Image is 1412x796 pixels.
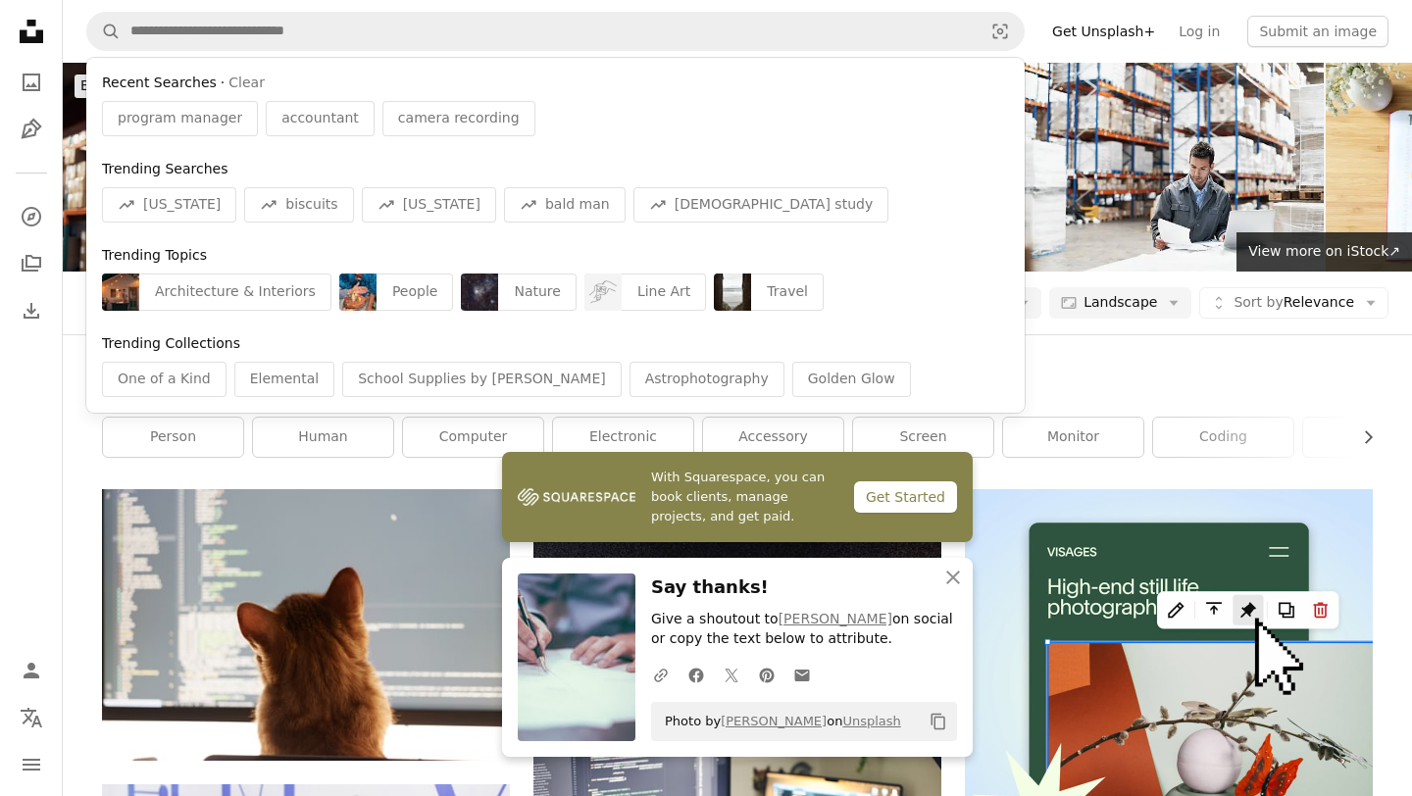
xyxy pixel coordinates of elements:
span: Recent Searches [102,74,217,93]
img: premium_vector-1752394679026-e67b963cbd5a [584,274,622,311]
a: Share on Facebook [679,655,714,694]
a: Unsplash [842,714,900,728]
img: file-1747939142011-51e5cc87e3c9 [518,482,635,512]
a: Home — Unsplash [12,12,51,55]
span: bald man [545,195,610,215]
span: Photo by on [655,706,901,737]
span: Trending Collections [102,335,240,351]
span: View more on iStock ↗ [1248,243,1400,259]
button: Submit an image [1247,16,1388,47]
button: Language [12,698,51,737]
span: biscuits [285,195,337,215]
a: View more on iStock↗ [1236,232,1412,272]
div: Elemental [234,362,334,397]
img: photo-1758220824544-08877c5a774b [461,274,498,311]
button: Search Unsplash [87,13,121,50]
span: Relevance [1234,293,1354,313]
div: · [102,74,1009,93]
div: Get Started [854,481,957,513]
span: Sort by [1234,294,1283,310]
a: a cat sitting in front of a computer monitor [102,616,510,633]
a: [PERSON_NAME] [779,611,892,626]
span: Landscape [1084,293,1157,313]
a: Share on Pinterest [749,655,784,694]
button: Sort byRelevance [1199,287,1388,319]
a: Share on Twitter [714,655,749,694]
span: camera recording [398,109,520,128]
span: accountant [281,109,359,128]
a: accessory [703,418,843,457]
a: person [103,418,243,457]
a: [PERSON_NAME] [721,714,827,728]
p: Give a shoutout to on social or copy the text below to attribute. [651,610,957,649]
img: premium_photo-1686167978316-e075293442bf [102,274,139,311]
a: Get Unsplash+ [1040,16,1167,47]
h3: Say thanks! [651,573,957,602]
img: Taking better control with technology [63,63,377,272]
div: People [377,274,454,311]
a: Illustrations [12,110,51,149]
a: electronic [553,418,693,457]
span: With Squarespace, you can book clients, manage projects, and get paid. [651,468,838,526]
button: Clear [228,74,265,93]
img: premium_photo-1712935548320-c5b82b36984f [339,274,377,311]
div: 20% off at iStock ↗ [75,75,458,98]
div: Line Art [622,274,706,311]
div: Golden Glow [792,362,911,397]
span: [US_STATE] [403,195,480,215]
div: Nature [498,274,576,311]
a: Photos [12,63,51,102]
span: Trending Searches [102,161,227,176]
a: Log in / Sign up [12,651,51,690]
button: Visual search [977,13,1024,50]
a: Browse premium images on iStock|20% off at iStock↗ [63,63,470,110]
form: Find visuals sitewide [86,12,1025,51]
a: screen [853,418,993,457]
a: Share over email [784,655,820,694]
button: Menu [12,745,51,784]
a: monitor [1003,418,1143,457]
button: scroll list to the right [1350,418,1373,457]
span: [DEMOGRAPHIC_DATA] study [675,195,873,215]
a: Log in [1167,16,1232,47]
button: Copy to clipboard [922,705,955,738]
div: Architecture & Interiors [139,274,331,311]
span: [US_STATE] [143,195,221,215]
a: Explore [12,197,51,236]
a: With Squarespace, you can book clients, manage projects, and get paid.Get Started [502,452,973,542]
button: Landscape [1049,287,1191,319]
span: Trending Topics [102,247,207,263]
img: a cat sitting in front of a computer monitor [102,489,510,761]
a: human [253,418,393,457]
div: Astrophotography [630,362,784,397]
img: Prioritising the deliveries [1010,63,1324,272]
a: Download History [12,291,51,330]
div: Travel [751,274,824,311]
img: photo-1758648996316-87e3b12f1482 [714,274,751,311]
a: computer [403,418,543,457]
div: One of a Kind [102,362,227,397]
a: Collections [12,244,51,283]
span: Browse premium images on iStock | [80,77,323,93]
div: School Supplies by [PERSON_NAME] [342,362,622,397]
a: coding [1153,418,1293,457]
span: program manager [118,109,242,128]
